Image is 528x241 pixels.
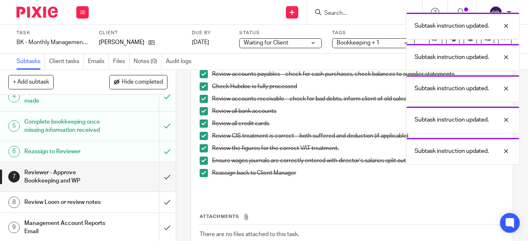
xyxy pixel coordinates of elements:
[192,40,209,45] span: [DATE]
[192,30,229,36] label: Due by
[16,54,45,70] a: Subtasks
[8,222,20,233] div: 9
[8,171,20,183] div: 7
[212,107,504,115] p: Review all bank accounts
[16,7,58,18] img: Pixie
[8,75,54,89] button: + Add subtask
[24,166,108,187] h1: Reviewer - Approve Bookkeeping and WP
[212,95,504,103] p: Review accounts receivable – check for bad debts, inform client of old sales invoices
[8,91,20,103] div: 4
[489,6,502,19] img: svg%3E
[8,146,20,157] div: 6
[212,144,504,152] p: Review the figures for the correct VAT treatment.
[122,79,163,86] span: Hide completed
[415,22,489,30] p: Subtask instruction updated.
[113,54,130,70] a: Files
[24,86,108,107] h1: Optional - Amendments to be made
[200,232,299,237] span: There are no files attached to this task.
[8,120,20,132] div: 5
[212,157,504,165] p: Ensure wages journals are correctly entered with director’s salaries split out
[8,197,20,208] div: 8
[166,54,196,70] a: Audit logs
[415,116,489,124] p: Subtask instruction updated.
[99,30,181,36] label: Client
[212,82,504,91] p: Check Hubdoc is fully processed
[415,53,489,61] p: Subtask instruction updated.
[24,116,108,137] h1: Complete bookkeeping once missing information received
[244,40,288,46] span: Waiting for Client
[24,145,108,158] h1: Reassign to Reviewer
[415,84,489,93] p: Subtask instruction updated.
[212,119,504,128] p: Review all credit cards
[415,147,489,155] p: Subtask instruction updated.
[99,38,144,47] p: [PERSON_NAME]
[212,169,504,177] p: Reassign back to Client Manager
[212,70,504,78] p: Review accounts payables – check for cash purchases, check balances to supplier statements
[24,217,108,238] h1: Management Account Reports Email
[200,214,239,219] span: Attachments
[16,30,89,36] label: Task
[24,196,108,208] h1: Review Loom or review notes
[239,30,322,36] label: Status
[88,54,109,70] a: Emails
[49,54,84,70] a: Client tasks
[212,132,504,140] p: Review CIS treatment is correct – both suffered and deduction (if applicable)
[109,75,167,89] button: Hide completed
[16,38,89,47] div: BK - Monthly Management Accounts REVIEW ONLY
[134,54,162,70] a: Notes (0)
